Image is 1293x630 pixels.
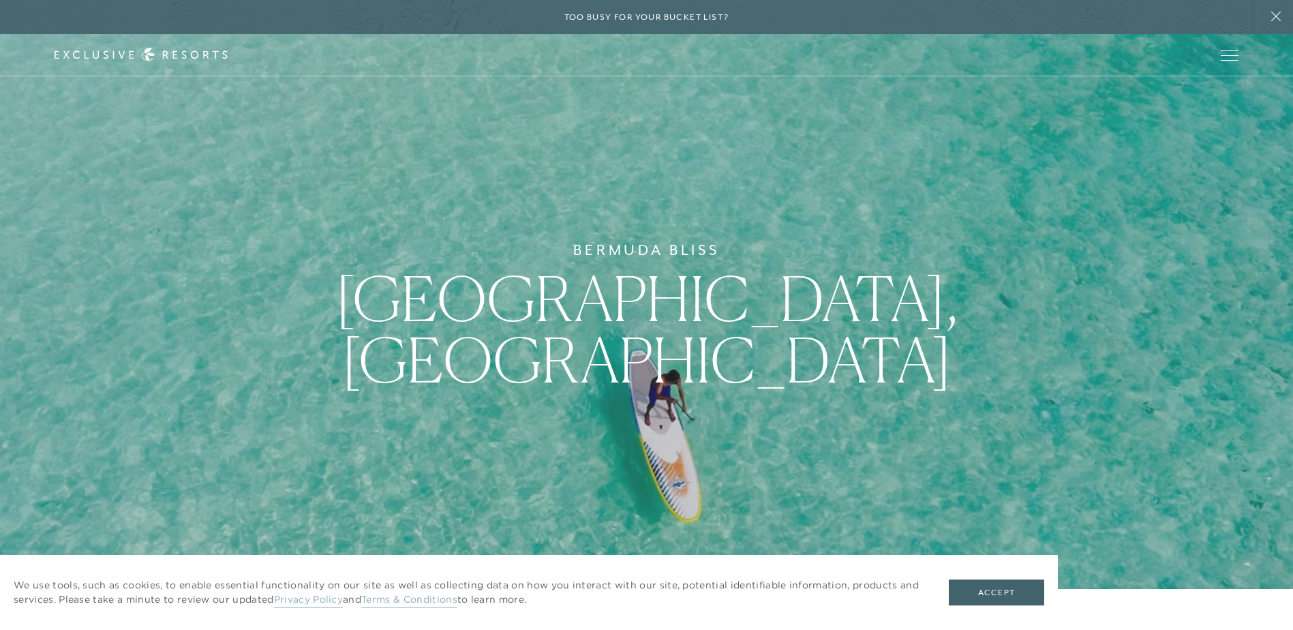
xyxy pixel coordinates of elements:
a: Terms & Conditions [361,593,457,607]
button: Accept [949,580,1044,605]
a: Privacy Policy [274,593,343,607]
p: We use tools, such as cookies, to enable essential functionality on our site as well as collectin... [14,578,922,607]
h6: Too busy for your bucket list? [564,11,729,24]
button: Open navigation [1221,50,1238,60]
span: [GEOGRAPHIC_DATA], [GEOGRAPHIC_DATA] [335,261,958,397]
h6: Bermuda Bliss [573,239,719,261]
